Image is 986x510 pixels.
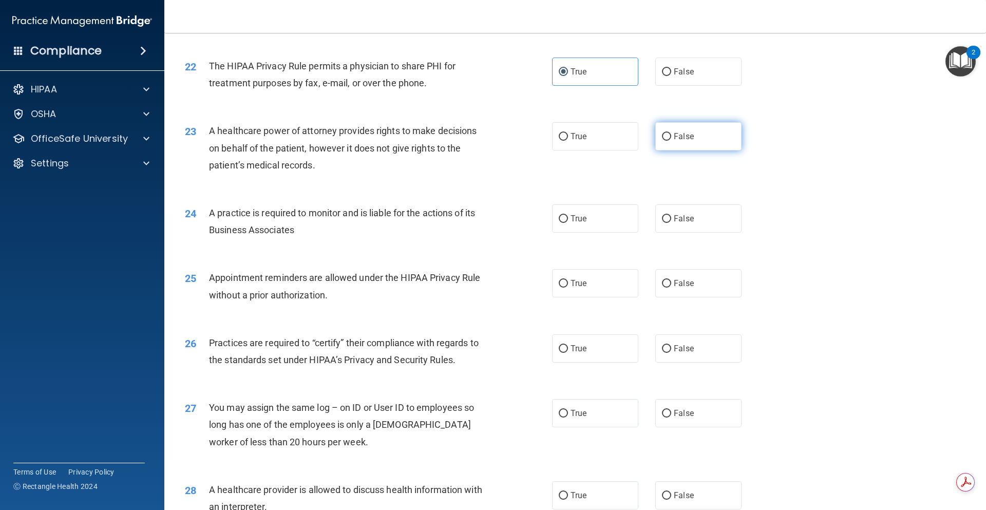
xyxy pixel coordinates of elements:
span: A healthcare power of attorney provides rights to make decisions on behalf of the patient, howeve... [209,125,477,170]
input: True [559,345,568,353]
input: False [662,133,671,141]
button: Open Resource Center, 2 new notifications [945,46,976,77]
span: False [674,67,694,77]
a: OSHA [12,108,149,120]
span: True [571,131,586,141]
input: False [662,280,671,288]
span: False [674,278,694,288]
span: 24 [185,207,196,220]
span: False [674,490,694,500]
span: You may assign the same log – on ID or User ID to employees so long has one of the employees is o... [209,402,474,447]
span: True [571,344,586,353]
span: True [571,408,586,418]
input: True [559,492,568,500]
span: 22 [185,61,196,73]
input: True [559,133,568,141]
span: The HIPAA Privacy Rule permits a physician to share PHI for treatment purposes by fax, e-mail, or... [209,61,456,88]
a: HIPAA [12,83,149,96]
span: False [674,214,694,223]
span: True [571,490,586,500]
p: OSHA [31,108,56,120]
span: Appointment reminders are allowed under the HIPAA Privacy Rule without a prior authorization. [209,272,480,300]
span: 28 [185,484,196,497]
span: False [674,408,694,418]
h4: Compliance [30,44,102,58]
input: False [662,410,671,418]
span: True [571,67,586,77]
span: A practice is required to monitor and is liable for the actions of its Business Associates [209,207,475,235]
span: True [571,214,586,223]
img: PMB logo [12,11,152,31]
span: 23 [185,125,196,138]
input: False [662,215,671,223]
span: True [571,278,586,288]
a: OfficeSafe University [12,133,149,145]
span: Practices are required to “certify” their compliance with regards to the standards set under HIPA... [209,337,479,365]
input: True [559,410,568,418]
span: 27 [185,402,196,414]
span: Ⓒ Rectangle Health 2024 [13,481,98,492]
p: HIPAA [31,83,57,96]
span: False [674,131,694,141]
span: False [674,344,694,353]
input: True [559,215,568,223]
input: False [662,68,671,76]
span: 26 [185,337,196,350]
span: 25 [185,272,196,285]
a: Privacy Policy [68,467,115,477]
a: Terms of Use [13,467,56,477]
input: False [662,492,671,500]
input: False [662,345,671,353]
div: 2 [972,52,975,66]
input: True [559,68,568,76]
input: True [559,280,568,288]
p: OfficeSafe University [31,133,128,145]
a: Settings [12,157,149,169]
p: Settings [31,157,69,169]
